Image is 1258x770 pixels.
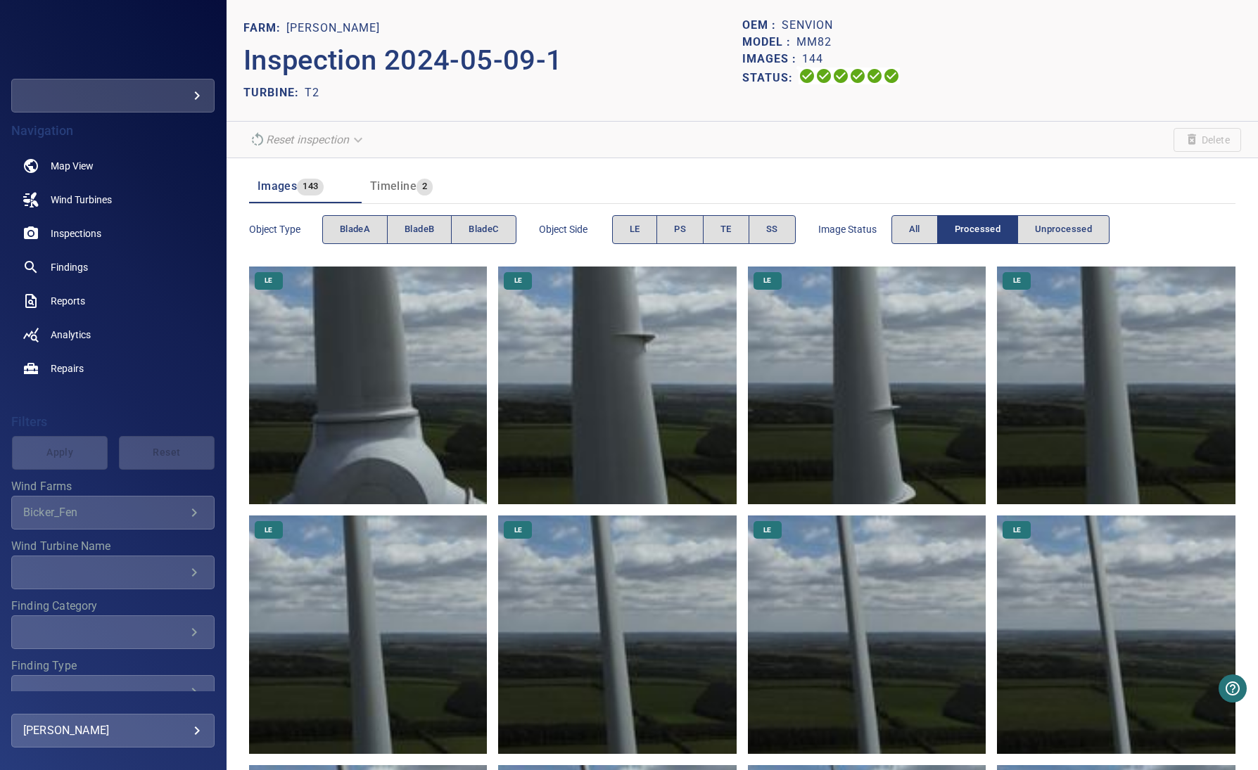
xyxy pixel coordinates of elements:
h4: Navigation [11,124,215,138]
span: Processed [955,222,1000,238]
svg: ML Processing 100% [849,68,866,84]
button: Unprocessed [1017,215,1110,244]
div: imageStatus [891,215,1110,244]
svg: Data Formatted 100% [815,68,832,84]
div: Bicker_Fen [23,506,186,519]
button: bladeB [387,215,452,244]
span: Image Status [818,222,891,236]
div: Reset inspection [243,127,371,152]
span: LE [755,525,780,535]
svg: Uploading 100% [799,68,815,84]
span: All [909,222,920,238]
span: Repairs [51,361,84,376]
button: bladeC [451,215,516,244]
span: PS [674,222,686,238]
span: Wind Turbines [51,193,112,207]
p: FARM: [243,20,286,37]
label: Wind Turbine Name [11,541,215,552]
span: LE [1005,525,1029,535]
em: Reset inspection [266,133,349,146]
button: PS [656,215,704,244]
span: Map View [51,159,94,173]
img: edf-logo [89,35,136,49]
button: SS [749,215,796,244]
a: inspections noActive [11,217,215,250]
p: Senvion [782,17,833,34]
span: bladeA [340,222,370,238]
p: T2 [305,84,319,101]
svg: Matching 100% [866,68,883,84]
span: Unable to delete the inspection due to its current status [1174,128,1241,152]
button: All [891,215,938,244]
span: SS [766,222,778,238]
p: 144 [802,51,823,68]
p: TURBINE: [243,84,305,101]
div: Finding Type [11,675,215,709]
div: objectSide [612,215,796,244]
div: edf [11,79,215,113]
p: MM82 [796,34,832,51]
label: Wind Farms [11,481,215,492]
div: Wind Turbine Name [11,556,215,589]
p: [PERSON_NAME] [286,20,380,37]
div: Unable to reset the inspection due to your user permissions [243,127,371,152]
span: LE [755,276,780,285]
a: analytics noActive [11,318,215,352]
a: findings noActive [11,250,215,284]
span: TE [720,222,732,238]
h4: Filters [11,415,215,429]
span: LE [256,525,281,535]
div: Wind Farms [11,496,215,530]
span: Findings [51,260,88,274]
span: Analytics [51,328,91,342]
span: 2 [417,179,433,195]
span: Object type [249,222,322,236]
a: repairs noActive [11,352,215,385]
span: LE [506,276,530,285]
span: LE [630,222,640,238]
svg: Selecting 100% [832,68,849,84]
label: Finding Category [11,601,215,612]
span: Reports [51,294,85,308]
span: bladeB [405,222,434,238]
span: Inspections [51,226,101,240]
span: Object Side [539,222,612,236]
span: 143 [297,179,324,195]
a: map noActive [11,149,215,183]
span: Timeline [370,179,417,193]
button: LE [612,215,658,244]
span: bladeC [469,222,498,238]
span: LE [256,276,281,285]
label: Finding Type [11,660,215,672]
button: Processed [937,215,1018,244]
p: OEM : [742,17,782,34]
span: LE [506,525,530,535]
span: Unprocessed [1035,222,1092,238]
button: bladeA [322,215,388,244]
div: objectType [322,215,516,244]
a: reports noActive [11,284,215,318]
span: Images [258,179,297,193]
button: TE [703,215,749,244]
a: windturbines noActive [11,183,215,217]
div: [PERSON_NAME] [23,719,203,742]
span: LE [1005,276,1029,285]
p: Inspection 2024-05-09-1 [243,39,742,82]
div: Finding Category [11,615,215,649]
p: Images : [742,51,802,68]
p: Status: [742,68,799,88]
svg: Classification 100% [883,68,900,84]
p: Model : [742,34,796,51]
